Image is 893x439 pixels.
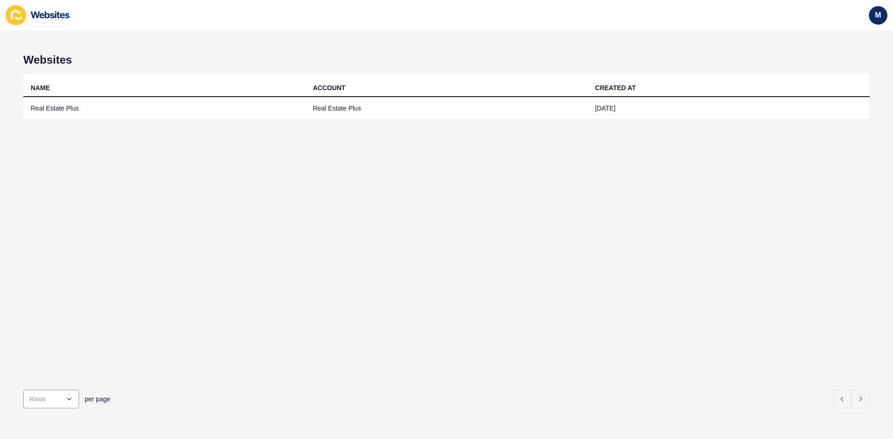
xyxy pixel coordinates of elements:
[313,83,346,92] div: ACCOUNT
[595,83,636,92] div: CREATED AT
[23,390,79,408] div: open menu
[875,11,881,20] span: m
[31,83,50,92] div: NAME
[85,394,110,404] span: per page
[587,97,870,120] td: [DATE]
[23,53,870,66] h1: Websites
[306,97,588,120] td: Real Estate Plus
[23,97,306,120] td: Real Estate Plus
